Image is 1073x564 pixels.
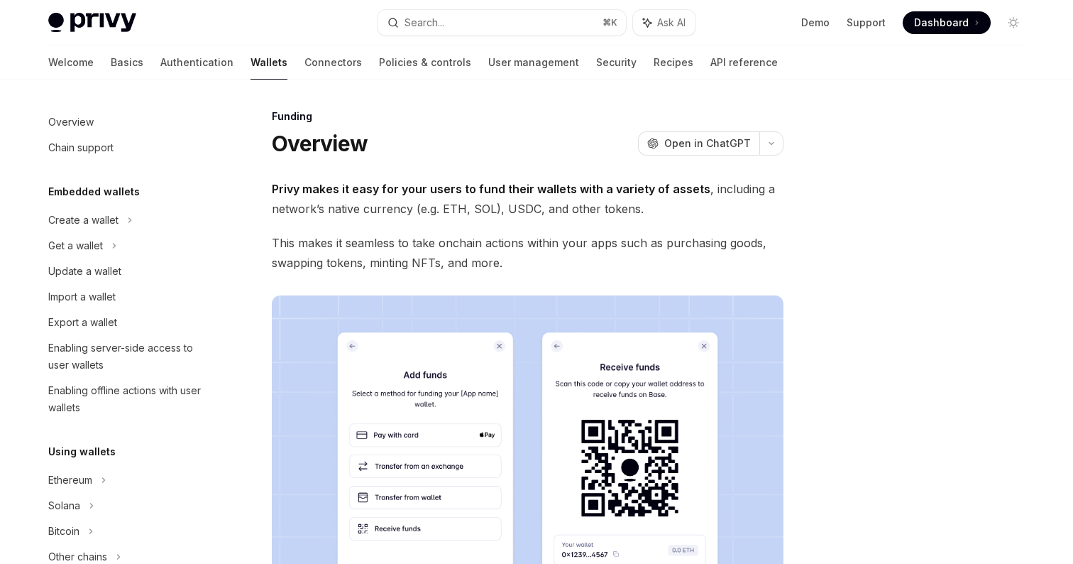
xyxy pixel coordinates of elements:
[48,45,94,80] a: Welcome
[378,10,626,36] button: Search...⌘K
[48,114,94,131] div: Overview
[48,183,140,200] h5: Embedded wallets
[111,45,143,80] a: Basics
[596,45,637,80] a: Security
[272,182,710,196] strong: Privy makes it easy for your users to fund their wallets with a variety of assets
[638,131,759,156] button: Open in ChatGPT
[304,45,362,80] a: Connectors
[160,45,233,80] a: Authentication
[37,378,219,421] a: Enabling offline actions with user wallets
[903,11,991,34] a: Dashboard
[37,135,219,161] a: Chain support
[847,16,886,30] a: Support
[657,16,686,30] span: Ask AI
[37,335,219,378] a: Enabling server-side access to user wallets
[664,136,751,151] span: Open in ChatGPT
[48,139,114,156] div: Chain support
[48,472,92,489] div: Ethereum
[272,131,368,156] h1: Overview
[914,16,969,30] span: Dashboard
[272,109,783,124] div: Funding
[37,284,219,310] a: Import a wallet
[1002,11,1025,34] button: Toggle dark mode
[48,212,119,229] div: Create a wallet
[48,263,121,280] div: Update a wallet
[48,314,117,331] div: Export a wallet
[272,233,783,273] span: This makes it seamless to take onchain actions within your apps such as purchasing goods, swappin...
[48,13,136,33] img: light logo
[710,45,778,80] a: API reference
[48,340,210,374] div: Enabling server-side access to user wallets
[488,45,579,80] a: User management
[654,45,693,80] a: Recipes
[48,523,79,540] div: Bitcoin
[48,443,116,460] h5: Using wallets
[37,109,219,135] a: Overview
[602,17,617,28] span: ⌘ K
[272,179,783,219] span: , including a network’s native currency (e.g. ETH, SOL), USDC, and other tokens.
[801,16,830,30] a: Demo
[37,310,219,335] a: Export a wallet
[251,45,287,80] a: Wallets
[48,497,80,514] div: Solana
[405,14,444,31] div: Search...
[379,45,471,80] a: Policies & controls
[48,382,210,416] div: Enabling offline actions with user wallets
[633,10,695,36] button: Ask AI
[48,237,103,254] div: Get a wallet
[48,288,116,305] div: Import a wallet
[37,259,219,284] a: Update a wallet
